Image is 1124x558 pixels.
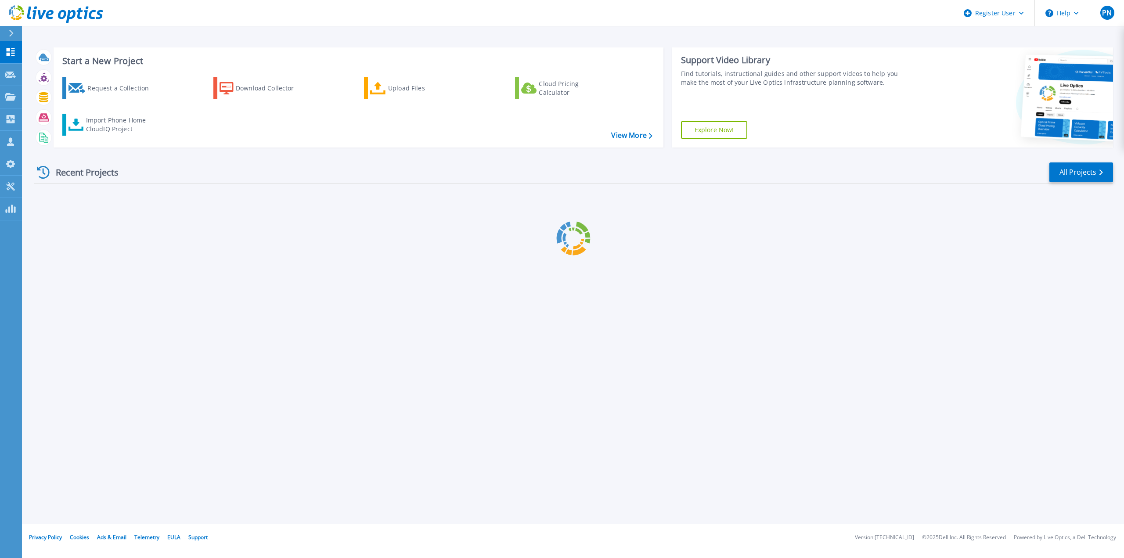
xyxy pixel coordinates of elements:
[62,56,652,66] h3: Start a New Project
[922,535,1006,540] li: © 2025 Dell Inc. All Rights Reserved
[134,533,159,541] a: Telemetry
[236,79,306,97] div: Download Collector
[87,79,158,97] div: Request a Collection
[1014,535,1116,540] li: Powered by Live Optics, a Dell Technology
[681,54,909,66] div: Support Video Library
[62,77,160,99] a: Request a Collection
[188,533,208,541] a: Support
[611,131,652,140] a: View More
[70,533,89,541] a: Cookies
[29,533,62,541] a: Privacy Policy
[539,79,609,97] div: Cloud Pricing Calculator
[34,162,130,183] div: Recent Projects
[681,121,748,139] a: Explore Now!
[515,77,613,99] a: Cloud Pricing Calculator
[681,69,909,87] div: Find tutorials, instructional guides and other support videos to help you make the most of your L...
[86,116,155,133] div: Import Phone Home CloudIQ Project
[388,79,458,97] div: Upload Files
[213,77,311,99] a: Download Collector
[1049,162,1113,182] a: All Projects
[97,533,126,541] a: Ads & Email
[1102,9,1112,16] span: PN
[167,533,180,541] a: EULA
[855,535,914,540] li: Version: [TECHNICAL_ID]
[364,77,462,99] a: Upload Files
